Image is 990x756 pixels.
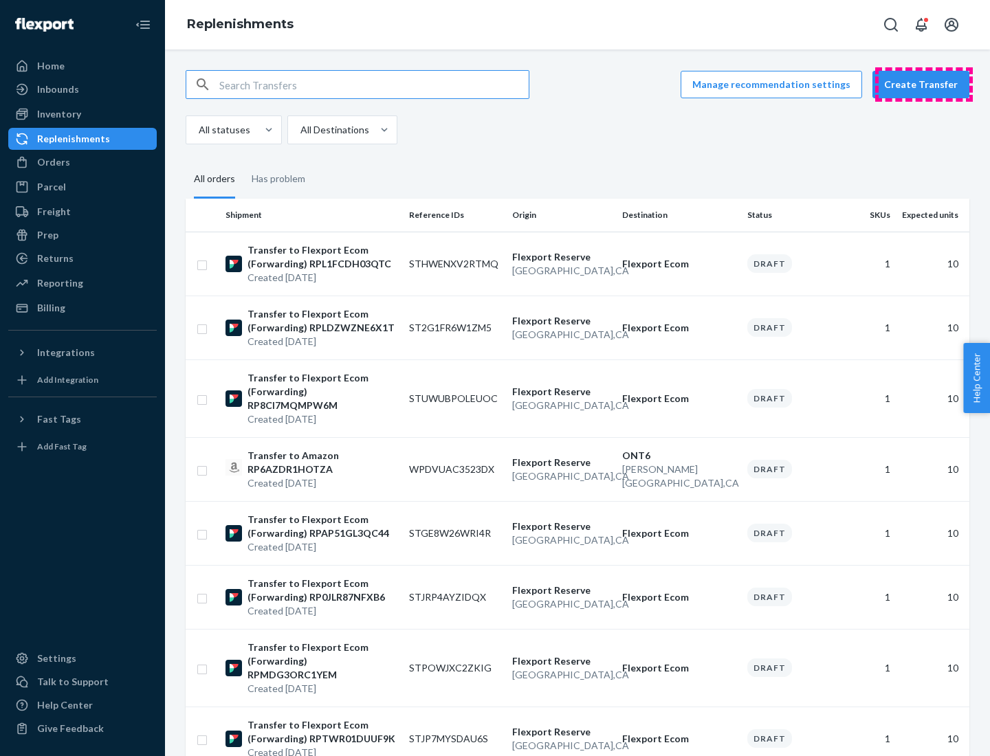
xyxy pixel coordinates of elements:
a: Replenishments [187,16,294,32]
p: [PERSON_NAME][GEOGRAPHIC_DATA] , CA [622,463,736,490]
div: Replenishments [37,132,110,146]
div: Integrations [37,346,95,359]
td: STHWENXV2RTMQ [404,232,507,296]
td: STPOWJXC2ZKIG [404,629,507,707]
a: Freight [8,201,157,223]
div: All orders [194,161,235,199]
ol: breadcrumbs [176,5,305,45]
a: Inbounds [8,78,157,100]
div: Draft [747,588,792,606]
p: [GEOGRAPHIC_DATA] , CA [512,668,611,682]
a: Settings [8,647,157,669]
a: Home [8,55,157,77]
p: Created [DATE] [247,540,398,554]
div: Inbounds [37,82,79,96]
th: Expected units [896,199,969,232]
p: Flexport Reserve [512,583,611,597]
div: Draft [747,658,792,677]
div: Freight [37,205,71,219]
p: Flexport Reserve [512,314,611,328]
td: 10 [896,437,969,501]
p: Flexport Ecom [622,257,736,271]
p: Flexport Reserve [512,654,611,668]
td: STJRP4AYZIDQX [404,565,507,629]
div: Prep [37,228,58,242]
td: STGE8W26WRI4R [404,501,507,565]
a: Help Center [8,694,157,716]
th: Destination [617,199,742,232]
div: Give Feedback [37,722,104,735]
td: 10 [896,359,969,437]
div: Draft [747,318,792,337]
p: Created [DATE] [247,682,398,696]
button: Fast Tags [8,408,157,430]
p: Flexport Reserve [512,520,611,533]
p: ONT6 [622,449,736,463]
button: Close Navigation [129,11,157,38]
p: [GEOGRAPHIC_DATA] , CA [512,264,611,278]
p: Flexport Ecom [622,732,736,746]
a: Add Fast Tag [8,436,157,458]
th: Reference IDs [404,199,507,232]
td: 1 [844,629,896,707]
div: Talk to Support [37,675,109,689]
p: Flexport Reserve [512,456,611,469]
div: Add Fast Tag [37,441,87,452]
div: Billing [37,301,65,315]
td: 1 [844,232,896,296]
input: Search Transfers [219,71,529,98]
p: [GEOGRAPHIC_DATA] , CA [512,533,611,547]
div: All Destinations [300,123,369,137]
div: Inventory [37,107,81,121]
td: 10 [896,232,969,296]
div: Draft [747,729,792,748]
div: Home [37,59,65,73]
td: 1 [844,437,896,501]
td: 1 [844,296,896,359]
p: Flexport Ecom [622,590,736,604]
div: Fast Tags [37,412,81,426]
p: [GEOGRAPHIC_DATA] , CA [512,597,611,611]
a: Create Transfer [872,71,969,98]
p: Created [DATE] [247,476,398,490]
td: WPDVUAC3523DX [404,437,507,501]
a: Billing [8,297,157,319]
p: Flexport Ecom [622,526,736,540]
button: Help Center [963,343,990,413]
p: Transfer to Flexport Ecom (Forwarding) RPL1FCDH03QTC [247,243,398,271]
td: ST2G1FR6W1ZM5 [404,296,507,359]
div: Draft [747,460,792,478]
td: 1 [844,501,896,565]
a: Reporting [8,272,157,294]
p: Flexport Ecom [622,392,736,405]
div: Add Integration [37,374,98,386]
p: Transfer to Amazon RP6AZDR1HOTZA [247,449,398,476]
div: Settings [37,652,76,665]
p: Transfer to Flexport Ecom (Forwarding) RP0JLR87NFXB6 [247,577,398,604]
p: Created [DATE] [247,335,398,348]
a: Inventory [8,103,157,125]
td: 10 [896,565,969,629]
td: 10 [896,296,969,359]
p: Transfer to Flexport Ecom (Forwarding) RP8CI7MQMPW6M [247,371,398,412]
button: Give Feedback [8,718,157,740]
button: Open Search Box [877,11,905,38]
p: Created [DATE] [247,412,398,426]
a: Add Integration [8,369,157,391]
button: Open notifications [907,11,935,38]
th: Shipment [220,199,404,232]
div: Has problem [252,161,305,197]
a: Prep [8,224,157,246]
img: Flexport logo [15,18,74,32]
a: Manage recommendation settings [681,71,862,98]
a: Talk to Support [8,671,157,693]
p: Flexport Ecom [622,661,736,675]
button: Integrations [8,342,157,364]
a: Parcel [8,176,157,198]
div: Draft [747,389,792,408]
p: [GEOGRAPHIC_DATA] , CA [512,739,611,753]
th: Status [742,199,845,232]
th: Origin [507,199,617,232]
p: Transfer to Flexport Ecom (Forwarding) RPAP51GL3QC44 [247,513,398,540]
div: Reporting [37,276,83,290]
